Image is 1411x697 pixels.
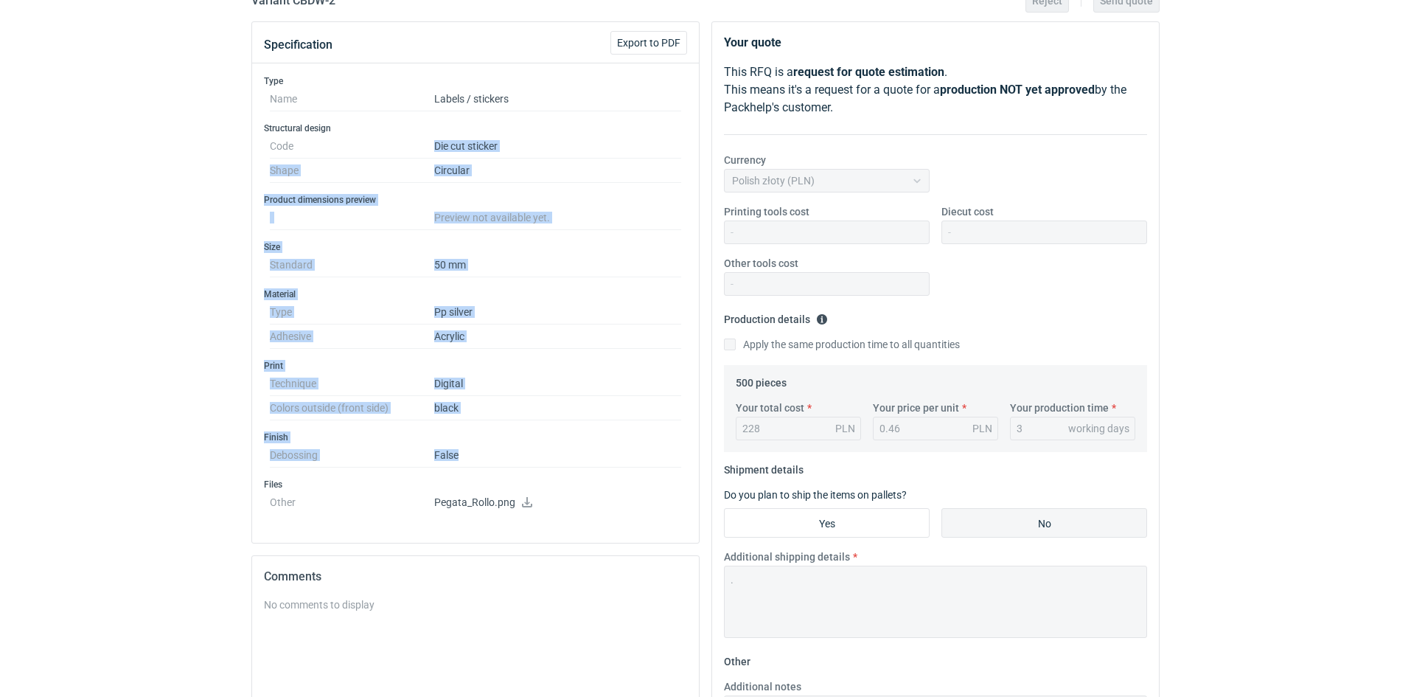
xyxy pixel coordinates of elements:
dd: black [434,396,681,420]
label: Do you plan to ship the items on pallets? [724,489,907,501]
h3: Print [264,360,687,372]
dt: Name [270,87,434,111]
label: Diecut cost [941,204,994,219]
p: This RFQ is a . This means it's a request for a quote for a by the Packhelp's customer. [724,63,1147,117]
legend: Production details [724,308,828,325]
label: Additional shipping details [724,549,850,564]
dd: Labels / stickers [434,87,681,111]
label: Other tools cost [724,256,798,271]
strong: production NOT yet approved [940,83,1095,97]
div: PLN [835,421,855,436]
dt: Debossing [270,443,434,468]
h3: Finish [264,431,687,443]
dd: Acrylic [434,325,681,349]
h2: Comments [264,568,687,586]
strong: request for quote estimation [793,65,944,79]
label: Your production time [1010,400,1109,415]
dt: Colors outside (front side) [270,396,434,420]
legend: Other [724,650,750,667]
legend: 500 pieces [736,371,787,389]
span: Preview not available yet. [434,212,550,223]
dd: Digital [434,372,681,396]
dt: Standard [270,253,434,277]
dt: Other [270,490,434,520]
span: Export to PDF [617,38,680,48]
dt: Technique [270,372,434,396]
legend: Shipment details [724,458,804,476]
dt: Shape [270,159,434,183]
dt: Code [270,134,434,159]
dd: 50 mm [434,253,681,277]
dt: Adhesive [270,325,434,349]
h3: Material [264,288,687,300]
label: Currency [724,153,766,167]
h3: Size [264,241,687,253]
dd: Circular [434,159,681,183]
label: Printing tools cost [724,204,809,219]
button: Export to PDF [610,31,687,55]
h3: Type [264,75,687,87]
button: Specification [264,27,332,63]
textarea: . [724,566,1147,638]
div: No comments to display [264,597,687,612]
strong: Your quote [724,35,781,49]
dd: Die cut sticker [434,134,681,159]
label: Additional notes [724,679,801,694]
dd: False [434,443,681,468]
div: PLN [972,421,992,436]
dt: Type [270,300,434,325]
label: Your price per unit [873,400,959,415]
p: Pegata_Rollo.png [434,496,681,510]
label: Apply the same production time to all quantities [724,337,960,352]
div: working days [1068,421,1129,436]
h3: Structural design [264,122,687,134]
dd: Pp silver [434,300,681,325]
h3: Product dimensions preview [264,194,687,206]
h3: Files [264,479,687,490]
label: Your total cost [736,400,804,415]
